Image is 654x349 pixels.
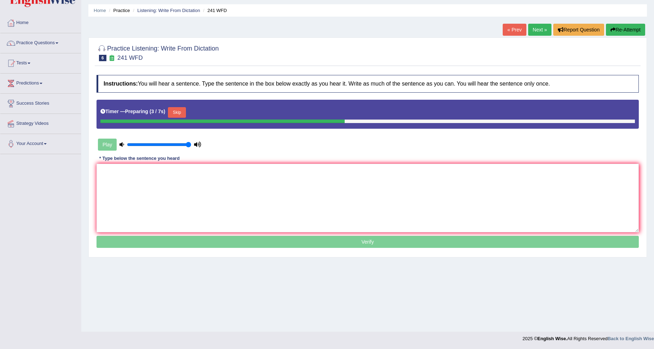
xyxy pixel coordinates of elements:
[168,107,186,118] button: Skip
[0,33,81,51] a: Practice Questions
[528,24,551,36] a: Next »
[108,55,116,62] small: Exam occurring question
[553,24,604,36] button: Report Question
[0,114,81,132] a: Strategy Videos
[151,109,164,114] b: 3 / 7s
[125,109,148,114] b: Preparing
[117,54,143,61] small: 241 WFD
[94,8,106,13] a: Home
[0,53,81,71] a: Tests
[150,109,151,114] b: (
[503,24,526,36] a: « Prev
[137,8,200,13] a: Listening: Write From Dictation
[164,109,165,114] b: )
[0,74,81,91] a: Predictions
[0,134,81,152] a: Your Account
[537,336,567,341] strong: English Wise.
[97,43,219,61] h2: Practice Listening: Write From Dictation
[100,109,165,114] h5: Timer —
[0,13,81,31] a: Home
[99,55,106,61] span: 6
[606,24,645,36] button: Re-Attempt
[107,7,130,14] li: Practice
[608,336,654,341] a: Back to English Wise
[0,94,81,111] a: Success Stories
[522,332,654,342] div: 2025 © All Rights Reserved
[202,7,227,14] li: 241 WFD
[97,75,639,93] h4: You will hear a sentence. Type the sentence in the box below exactly as you hear it. Write as muc...
[97,155,182,162] div: * Type below the sentence you heard
[104,81,138,87] b: Instructions:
